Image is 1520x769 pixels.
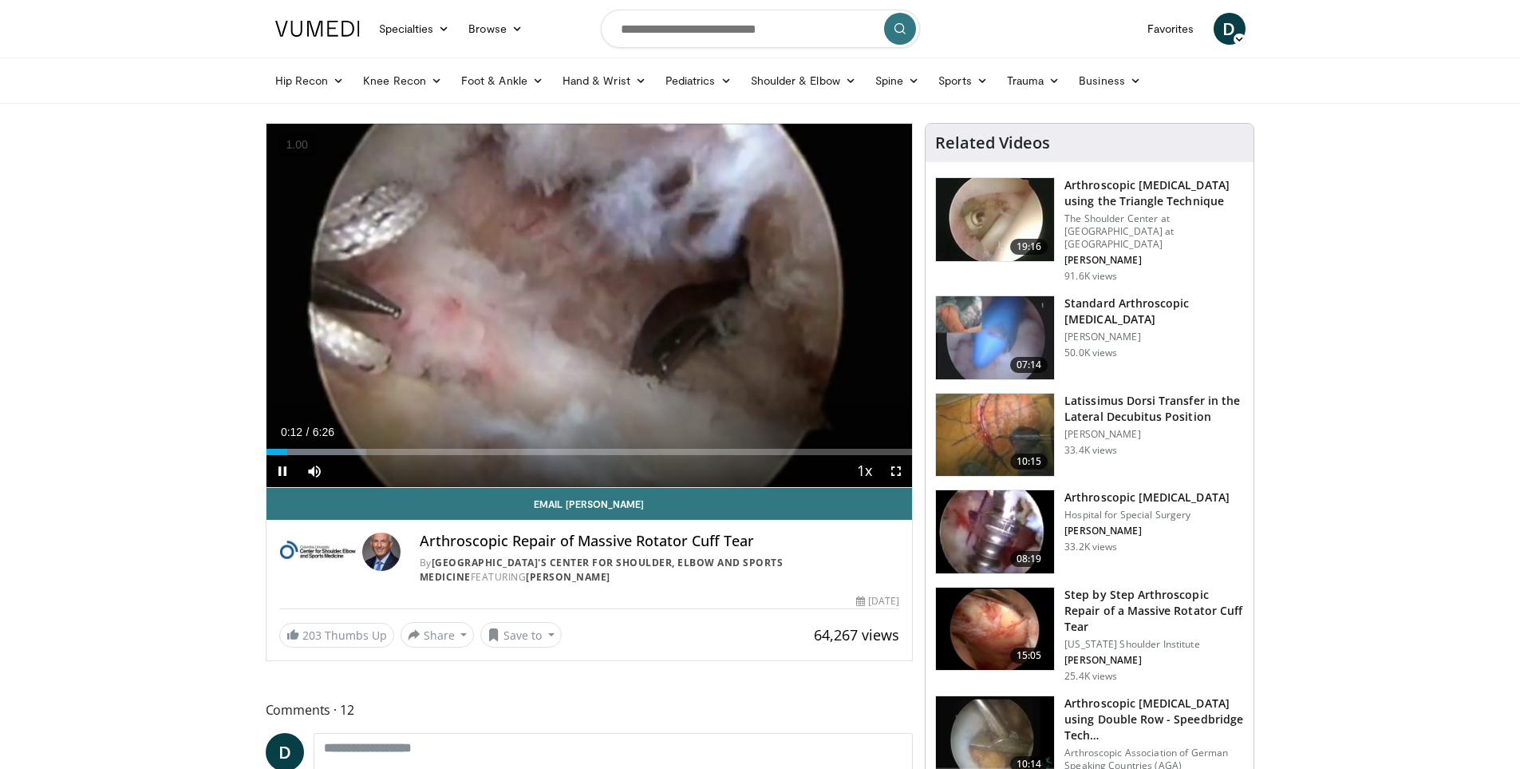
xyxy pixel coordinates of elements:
[266,124,913,488] video-js: Video Player
[266,488,913,520] a: Email [PERSON_NAME]
[936,588,1054,671] img: 7cd5bdb9-3b5e-40f2-a8f4-702d57719c06.150x105_q85_crop-smart_upscale.jpg
[848,455,880,487] button: Playback Rate
[1010,239,1048,255] span: 19:16
[266,449,913,455] div: Progress Bar
[480,622,562,648] button: Save to
[302,628,322,643] span: 203
[1064,696,1244,743] h3: Arthroscopic [MEDICAL_DATA] using Double Row - Speedbridge Tech…
[266,700,914,720] span: Comments 12
[880,455,912,487] button: Fullscreen
[741,65,866,97] a: Shoulder & Elbow
[1010,357,1048,373] span: 07:14
[1069,65,1151,97] a: Business
[1138,13,1204,45] a: Favorites
[420,556,784,584] a: [GEOGRAPHIC_DATA]'s Center for Shoulder, Elbow and Sports Medicine
[281,426,302,438] span: 0:12
[553,65,656,97] a: Hand & Wrist
[936,178,1054,261] img: krish_3.png.150x105_q85_crop-smart_upscale.jpg
[266,455,298,487] button: Pause
[866,65,929,97] a: Spine
[1064,177,1244,209] h3: Arthroscopic [MEDICAL_DATA] using the Triangle Technique
[1064,444,1117,457] p: 33.4K views
[997,65,1070,97] a: Trauma
[362,533,401,571] img: Avatar
[1214,13,1246,45] a: D
[1064,428,1244,441] p: [PERSON_NAME]
[420,556,900,585] div: By FEATURING
[279,623,394,648] a: 203 Thumbs Up
[452,65,553,97] a: Foot & Ankle
[929,65,997,97] a: Sports
[459,13,532,45] a: Browse
[1064,490,1230,505] h3: Arthroscopic [MEDICAL_DATA]
[1064,587,1244,635] h3: Step by Step Arthroscopic Repair of a Massive Rotator Cuff Tear
[1064,331,1244,343] p: [PERSON_NAME]
[306,426,310,438] span: /
[275,21,360,37] img: VuMedi Logo
[1064,212,1244,251] p: The Shoulder Center at [GEOGRAPHIC_DATA] at [GEOGRAPHIC_DATA]
[353,65,452,97] a: Knee Recon
[1064,638,1244,651] p: [US_STATE] Shoulder Institute
[936,394,1054,477] img: 38501_0000_3.png.150x105_q85_crop-smart_upscale.jpg
[279,533,356,571] img: Columbia University's Center for Shoulder, Elbow and Sports Medicine
[936,490,1054,573] img: 10051_3.png.150x105_q85_crop-smart_upscale.jpg
[313,426,334,438] span: 6:26
[935,393,1244,478] a: 10:15 Latissimus Dorsi Transfer in the Lateral Decubitus Position [PERSON_NAME] 33.4K views
[401,622,475,648] button: Share
[1064,525,1230,537] p: [PERSON_NAME]
[814,625,899,644] span: 64,267 views
[1064,295,1244,327] h3: Standard Arthroscopic [MEDICAL_DATA]
[656,65,741,97] a: Pediatrics
[936,296,1054,379] img: 38854_0000_3.png.150x105_q85_crop-smart_upscale.jpg
[601,10,920,48] input: Search topics, interventions
[935,587,1244,683] a: 15:05 Step by Step Arthroscopic Repair of a Massive Rotator Cuff Tear [US_STATE] Shoulder Institu...
[1064,393,1244,425] h3: Latissimus Dorsi Transfer in the Lateral Decubitus Position
[1010,551,1048,567] span: 08:19
[1064,670,1117,683] p: 25.4K views
[266,65,354,97] a: Hip Recon
[420,533,900,550] h4: Arthroscopic Repair of Massive Rotator Cuff Tear
[1010,648,1048,664] span: 15:05
[935,133,1050,153] h4: Related Videos
[1010,454,1048,470] span: 10:15
[1064,347,1117,359] p: 50.0K views
[1064,270,1117,283] p: 91.6K views
[526,570,610,584] a: [PERSON_NAME]
[369,13,460,45] a: Specialties
[1064,509,1230,521] p: Hospital for Special Surgery
[298,455,330,487] button: Mute
[856,594,899,608] div: [DATE]
[1064,654,1244,667] p: [PERSON_NAME]
[935,295,1244,380] a: 07:14 Standard Arthroscopic [MEDICAL_DATA] [PERSON_NAME] 50.0K views
[935,490,1244,574] a: 08:19 Arthroscopic [MEDICAL_DATA] Hospital for Special Surgery [PERSON_NAME] 33.2K views
[1064,254,1244,267] p: [PERSON_NAME]
[935,177,1244,283] a: 19:16 Arthroscopic [MEDICAL_DATA] using the Triangle Technique The Shoulder Center at [GEOGRAPHIC...
[1064,541,1117,553] p: 33.2K views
